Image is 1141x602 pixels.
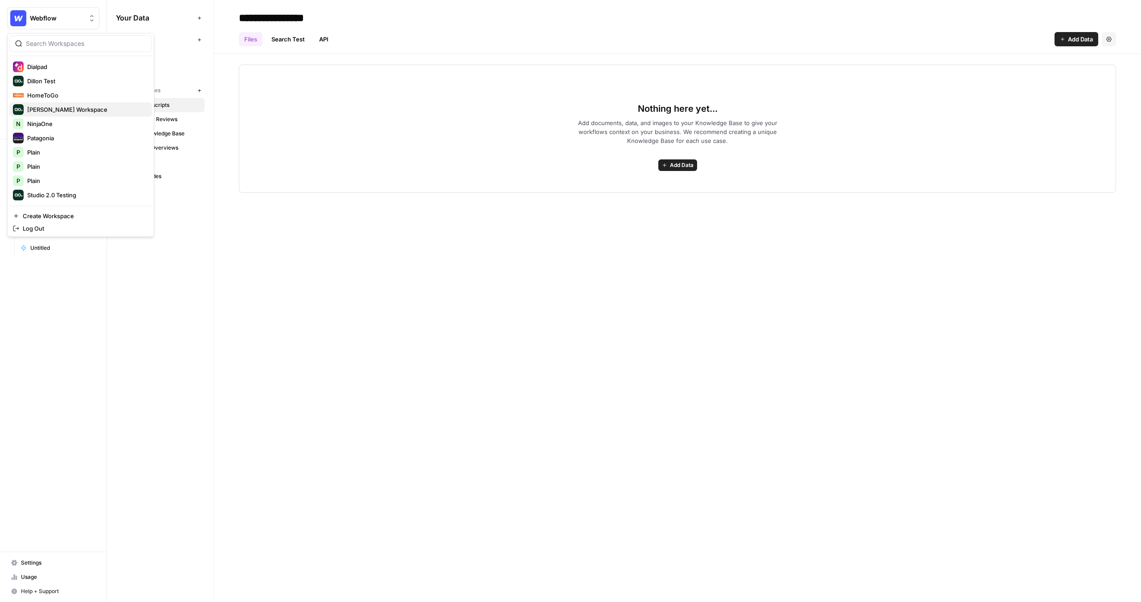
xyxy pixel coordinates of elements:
[27,62,145,71] span: Dialpad
[1055,32,1098,46] button: Add Data
[116,98,205,112] a: Call Transcripts
[7,570,99,584] a: Usage
[130,65,201,73] span: Webflow
[13,76,24,86] img: Dillon Test Logo
[116,155,205,169] a: Sitemap
[670,161,694,169] span: Add Data
[9,222,152,235] a: Log Out
[638,102,718,115] span: Nothing here yet...
[7,556,99,570] a: Settings
[27,162,145,171] span: Plain
[27,191,145,199] span: Studio 2.0 Testing
[130,130,201,138] span: New Knowledge Base
[658,159,697,171] button: Add Data
[23,212,145,220] span: Create Workspace
[116,169,205,183] a: Style Guides
[130,172,201,180] span: Style Guides
[27,105,145,114] span: [PERSON_NAME] Workspace
[13,190,24,200] img: Studio 2.0 Testing Logo
[130,158,201,166] span: Sitemap
[9,210,152,222] a: Create Workspace
[27,119,145,128] span: NinjaOne
[130,115,201,123] span: Customer Reviews
[16,176,20,185] span: P
[266,32,310,46] a: Search Test
[23,224,145,233] span: Log Out
[239,32,263,46] a: Files
[130,101,201,109] span: Call Transcripts
[116,141,205,155] a: Product Overviews
[10,10,26,26] img: Webflow Logo
[7,7,99,29] button: Workspace: Webflow
[30,244,95,252] span: Untitled
[27,91,145,100] span: HomeToGo
[116,112,205,126] a: Customer Reviews
[16,119,21,128] span: N
[7,33,154,237] div: Workspace: Webflow
[130,144,201,152] span: Product Overviews
[27,134,145,142] span: Patagonia
[116,47,205,61] a: Cluby
[13,90,24,101] img: HomeToGo Logo
[21,573,95,581] span: Usage
[13,104,24,115] img: Mike Kenler's Workspace Logo
[26,39,146,48] input: Search Workspaces
[1068,35,1093,44] span: Add Data
[13,61,24,72] img: Dialpad Logo
[116,61,205,76] a: Webflow
[21,559,95,567] span: Settings
[116,12,194,23] span: Your Data
[7,584,99,598] button: Help + Support
[27,148,145,157] span: Plain
[314,32,334,46] a: API
[16,162,20,171] span: P
[30,14,84,23] span: Webflow
[16,241,99,255] a: Untitled
[21,587,95,595] span: Help + Support
[13,133,24,143] img: Patagonia Logo
[116,126,205,141] a: New Knowledge Base
[27,77,145,85] span: Dillon Test
[27,176,145,185] span: Plain
[563,118,792,145] span: Add documents, data, and images to your Knowledge Base to give your workflows context on your bus...
[16,148,20,157] span: P
[130,50,201,58] span: Cluby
